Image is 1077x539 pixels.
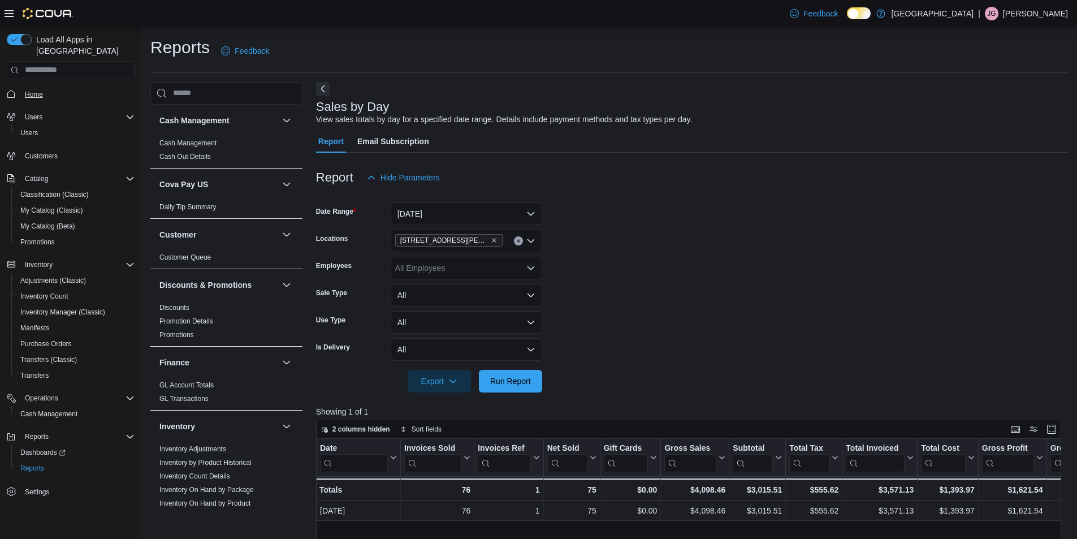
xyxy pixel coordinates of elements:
[150,378,302,410] div: Finance
[604,504,658,518] div: $0.00
[20,484,135,498] span: Settings
[159,253,211,262] span: Customer Queue
[20,276,86,285] span: Adjustments (Classic)
[20,110,47,124] button: Users
[479,370,542,393] button: Run Report
[316,406,1069,417] p: Showing 1 of 1
[316,261,352,270] label: Employees
[664,504,725,518] div: $4,098.46
[16,369,135,382] span: Transfers
[16,274,135,287] span: Adjustments (Classic)
[11,125,139,141] button: Users
[217,40,274,62] a: Feedback
[785,2,842,25] a: Feedback
[159,279,252,291] h3: Discounts & Promotions
[404,443,461,454] div: Invoices Sold
[16,462,49,475] a: Reports
[280,278,293,292] button: Discounts & Promotions
[20,391,63,405] button: Operations
[235,45,269,57] span: Feedback
[380,172,440,183] span: Hide Parameters
[733,483,782,497] div: $3,015.51
[2,429,139,445] button: Reports
[316,114,693,126] div: View sales totals by day for a specified date range. Details include payment methods and tax type...
[11,304,139,320] button: Inventory Manager (Classic)
[280,420,293,433] button: Inventory
[16,407,135,421] span: Cash Management
[547,443,596,472] button: Net Sold
[664,483,725,497] div: $4,098.46
[11,234,139,250] button: Promotions
[20,128,38,137] span: Users
[16,290,135,303] span: Inventory Count
[16,337,135,351] span: Purchase Orders
[20,238,55,247] span: Promotions
[20,485,54,499] a: Settings
[1003,7,1068,20] p: [PERSON_NAME]
[16,321,135,335] span: Manifests
[16,446,135,459] span: Dashboards
[478,504,539,518] div: 1
[11,368,139,383] button: Transfers
[921,443,965,472] div: Total Cost
[2,257,139,273] button: Inventory
[280,356,293,369] button: Finance
[803,8,838,19] span: Feedback
[547,504,596,518] div: 75
[25,174,48,183] span: Catalog
[2,483,139,499] button: Settings
[985,7,998,20] div: Jesus Gonzalez
[412,425,442,434] span: Sort fields
[20,448,66,457] span: Dashboards
[159,445,226,454] span: Inventory Adjustments
[159,179,208,190] h3: Cova Pay US
[404,443,470,472] button: Invoices Sold
[159,153,211,161] a: Cash Out Details
[20,409,77,419] span: Cash Management
[280,228,293,242] button: Customer
[16,369,53,382] a: Transfers
[11,288,139,304] button: Inventory Count
[150,251,302,269] div: Customer
[846,443,905,454] div: Total Invoiced
[11,460,139,476] button: Reports
[25,152,58,161] span: Customers
[846,504,914,518] div: $3,571.13
[159,330,194,339] span: Promotions
[316,288,347,297] label: Sale Type
[547,443,587,454] div: Net Sold
[789,504,838,518] div: $555.62
[478,483,539,497] div: 1
[318,130,344,153] span: Report
[2,109,139,125] button: Users
[159,331,194,339] a: Promotions
[159,381,214,390] span: GL Account Totals
[16,305,110,319] a: Inventory Manager (Classic)
[491,237,498,244] button: Remove 1165 McNutt Road from selection in this group
[159,279,278,291] button: Discounts & Promotions
[11,406,139,422] button: Cash Management
[921,443,965,454] div: Total Cost
[846,443,905,472] div: Total Invoiced
[20,88,47,101] a: Home
[664,443,725,472] button: Gross Sales
[16,219,135,233] span: My Catalog (Beta)
[16,126,42,140] a: Users
[11,320,139,336] button: Manifests
[547,443,587,472] div: Net Sold
[846,483,914,497] div: $3,571.13
[789,443,829,472] div: Total Tax
[159,499,250,507] a: Inventory On Hand by Product
[733,443,773,472] div: Subtotal
[16,126,135,140] span: Users
[2,148,139,164] button: Customers
[16,188,135,201] span: Classification (Classic)
[733,443,773,454] div: Subtotal
[20,391,135,405] span: Operations
[150,301,302,346] div: Discounts & Promotions
[16,353,135,366] span: Transfers (Classic)
[404,483,470,497] div: 76
[320,443,397,472] button: Date
[159,381,214,389] a: GL Account Totals
[357,130,429,153] span: Email Subscription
